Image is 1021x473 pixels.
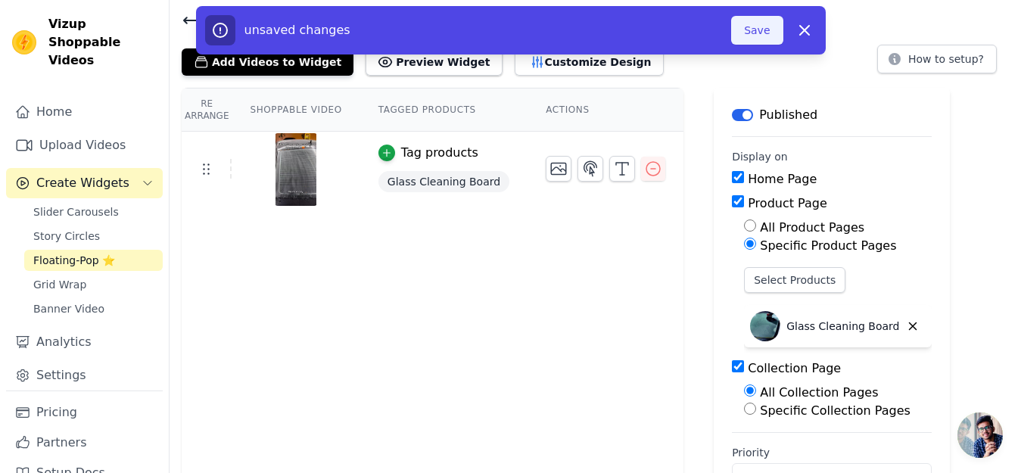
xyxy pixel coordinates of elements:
[33,204,119,219] span: Slider Carousels
[732,149,788,164] legend: Display on
[182,48,353,76] button: Add Videos to Widget
[6,130,163,160] a: Upload Videos
[760,238,896,253] label: Specific Product Pages
[366,48,502,76] button: Preview Widget
[6,360,163,391] a: Settings
[748,361,841,375] label: Collection Page
[731,16,783,45] button: Save
[401,144,478,162] div: Tag products
[378,144,478,162] button: Tag products
[33,229,100,244] span: Story Circles
[24,298,163,319] a: Banner Video
[546,156,571,182] button: Change Thumbnail
[877,45,997,73] button: How to setup?
[750,311,780,341] img: Glass Cleaning Board
[275,133,317,206] img: vizup-images-e6d3.jpg
[760,220,864,235] label: All Product Pages
[24,201,163,222] a: Slider Carousels
[232,89,360,132] th: Shoppable Video
[759,106,817,124] p: Published
[24,274,163,295] a: Grid Wrap
[6,397,163,428] a: Pricing
[6,428,163,458] a: Partners
[6,168,163,198] button: Create Widgets
[786,319,899,334] p: Glass Cleaning Board
[378,171,509,192] span: Glass Cleaning Board
[732,445,931,460] label: Priority
[24,226,163,247] a: Story Circles
[24,250,163,271] a: Floating-Pop ⭐
[957,412,1003,458] div: Open chat
[900,313,926,339] button: Delete widget
[760,403,910,418] label: Specific Collection Pages
[33,301,104,316] span: Banner Video
[515,48,664,76] button: Customize Design
[182,89,232,132] th: Re Arrange
[877,55,997,70] a: How to setup?
[33,253,115,268] span: Floating-Pop ⭐
[748,172,817,186] label: Home Page
[360,89,528,132] th: Tagged Products
[528,89,683,132] th: Actions
[748,196,827,210] label: Product Page
[36,174,129,192] span: Create Widgets
[760,385,878,400] label: All Collection Pages
[33,277,86,292] span: Grid Wrap
[744,267,845,293] button: Select Products
[6,327,163,357] a: Analytics
[6,97,163,127] a: Home
[244,23,350,37] span: unsaved changes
